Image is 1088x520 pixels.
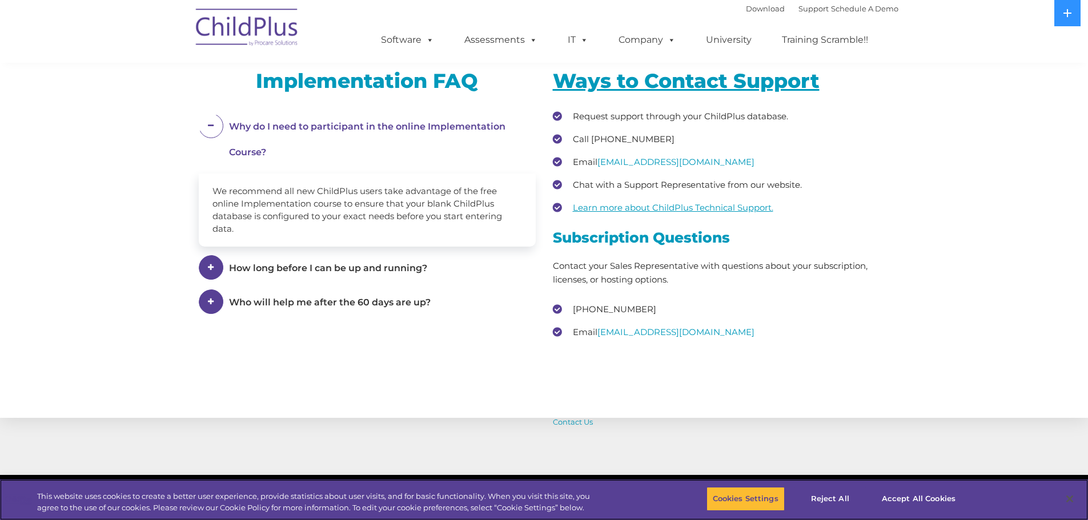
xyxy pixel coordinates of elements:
[770,29,880,51] a: Training Scramble!!
[746,4,898,13] font: |
[597,156,754,167] a: [EMAIL_ADDRESS][DOMAIN_NAME]
[607,29,687,51] a: Company
[831,4,898,13] a: Schedule A Demo
[553,176,890,194] li: Chat with a Support Representative from our website.
[553,108,890,125] li: Request support through your ChildPlus database.
[1057,486,1082,511] button: Close
[798,4,829,13] a: Support
[556,29,600,51] a: IT
[229,263,427,273] span: How long before I can be up and running?
[229,121,505,158] span: Why do I need to participant in the online Implementation Course?
[597,326,754,337] a: [EMAIL_ADDRESS][DOMAIN_NAME]
[694,29,763,51] a: University
[553,68,825,93] a: Ways to Contact Support
[553,68,820,93] u: Ways to Contact Support
[794,487,866,511] button: Reject All
[553,131,890,148] li: Call [PHONE_NUMBER]
[370,29,445,51] a: Software
[746,4,785,13] a: Download
[553,301,890,318] li: [PHONE_NUMBER]
[199,174,536,247] div: We recommend all new ChildPlus users take advantage of the free online Implementation course to e...
[190,1,304,58] img: ChildPlus by Procare Solutions
[706,487,785,511] button: Cookies Settings
[229,297,431,308] span: Who will help me after the 60 days are up?
[37,491,599,513] div: This website uses cookies to create a better user experience, provide statistics about user visit...
[876,487,962,511] button: Accept All Cookies
[573,202,773,213] a: Learn more about ChildPlus Technical Support.
[199,68,536,94] h2: Implementation FAQ
[553,231,890,245] h3: Subscription Questions
[553,417,593,426] a: Contact Us
[453,29,549,51] a: Assessments
[553,259,890,287] p: Contact your Sales Representative with questions about your subscription, licenses, or hosting op...
[553,324,890,341] li: Email
[553,154,890,171] li: Email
